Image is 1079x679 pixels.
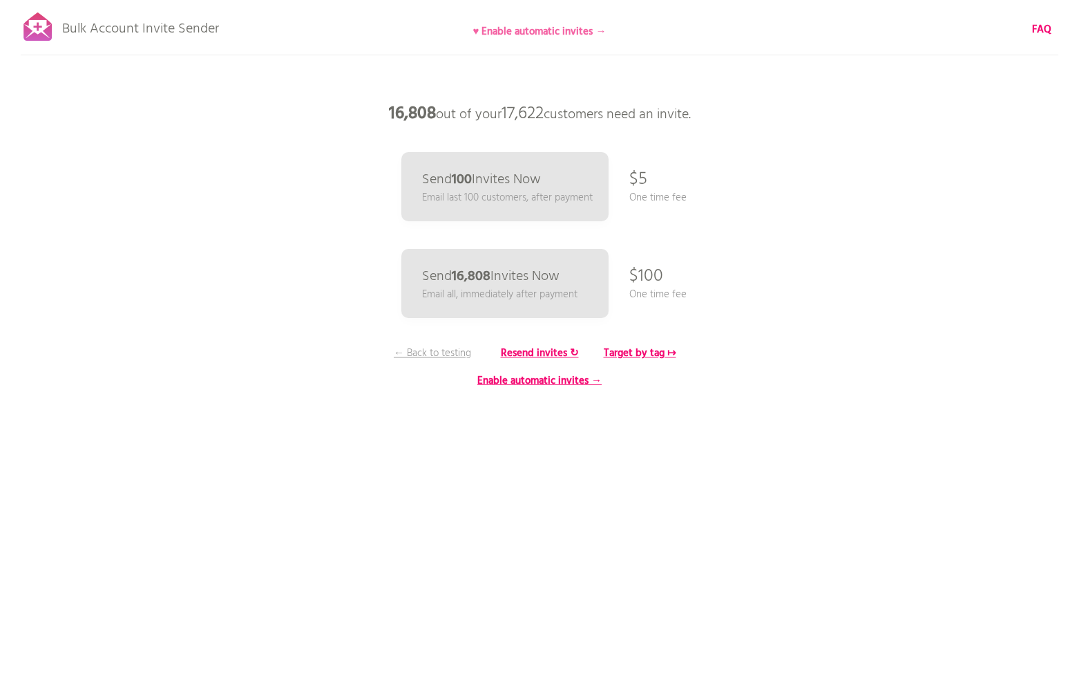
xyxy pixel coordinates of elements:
p: Email all, immediately after payment [422,287,577,302]
span: 17,622 [502,100,544,128]
b: 100 [452,169,472,191]
p: Send Invites Now [422,173,541,187]
b: FAQ [1032,21,1051,38]
p: $5 [629,159,647,201]
b: Resend invites ↻ [501,345,579,362]
p: Bulk Account Invite Sender [62,8,219,43]
p: out of your customers need an invite. [332,93,747,135]
b: 16,808 [389,100,436,128]
b: ♥ Enable automatic invites → [473,24,607,40]
p: One time fee [629,287,687,302]
p: Email last 100 customers, after payment [422,190,593,205]
b: Target by tag ↦ [604,345,676,362]
p: One time fee [629,190,687,205]
p: Send Invites Now [422,270,560,283]
b: 16,808 [452,266,490,288]
a: FAQ [1032,22,1051,37]
b: Enable automatic invites → [477,373,602,389]
p: ← Back to testing [381,346,484,361]
p: $100 [629,256,663,297]
a: Send16,808Invites Now Email all, immediately after payment [401,249,609,318]
a: Send100Invites Now Email last 100 customers, after payment [401,152,609,221]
